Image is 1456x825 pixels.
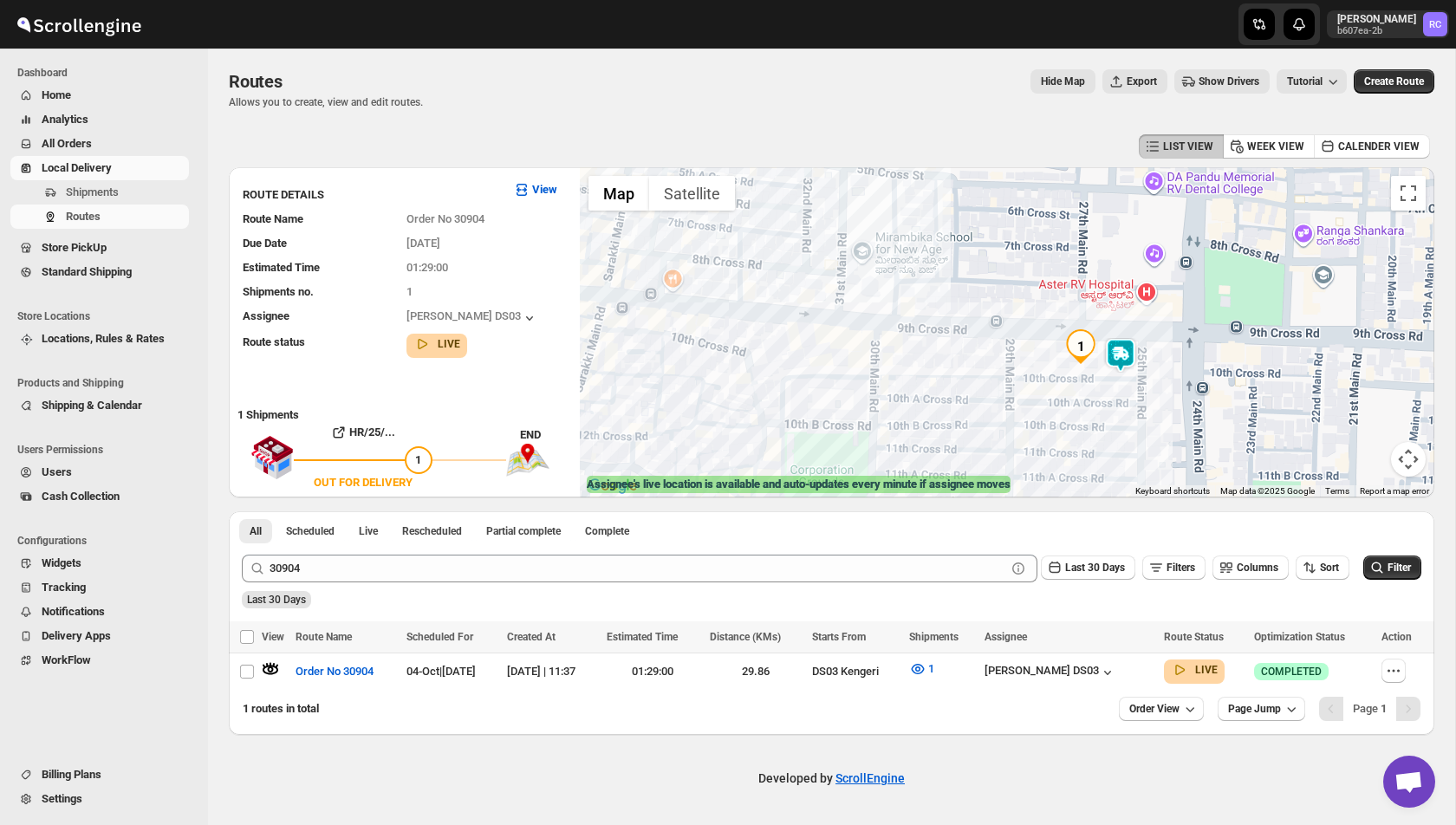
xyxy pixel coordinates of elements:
span: Live [359,524,378,538]
button: Widgets [10,551,189,575]
span: Create Route [1364,75,1424,88]
div: OUT FOR DELIVERY [314,474,413,491]
button: All routes [239,519,272,543]
button: Map action label [1030,69,1095,94]
span: Complete [585,524,629,538]
input: Press enter after typing | Search Eg. Order No 30904 [270,555,1006,582]
span: Dashboard [17,66,196,80]
span: Due Date [243,237,287,250]
button: Show street map [588,176,649,211]
button: Tracking [10,575,189,600]
span: CALENDER VIEW [1338,140,1420,153]
h3: ROUTE DETAILS [243,186,499,204]
div: [DATE] | 11:37 [507,663,596,680]
span: Route status [243,335,305,348]
button: Map camera controls [1391,442,1426,477]
span: Route Name [243,212,303,225]
span: WEEK VIEW [1247,140,1304,153]
img: trip_end.png [506,444,549,477]
span: Delivery Apps [42,629,111,642]
span: Starts From [812,631,866,643]
span: Last 30 Days [247,594,306,606]
button: Show Drivers [1174,69,1270,94]
button: Billing Plans [10,763,189,787]
button: Show satellite imagery [649,176,735,211]
button: Shipments [10,180,189,205]
span: Assignee [243,309,289,322]
img: ScrollEngine [14,3,144,46]
span: Routes [66,210,101,223]
span: Rescheduled [402,524,462,538]
button: Notifications [10,600,189,624]
button: View [503,176,568,204]
button: Order View [1119,697,1204,721]
span: Users Permissions [17,443,196,457]
span: All Orders [42,137,92,150]
span: Assignee [985,631,1027,643]
span: Page Jump [1228,702,1281,716]
span: Store Locations [17,309,196,323]
button: Delivery Apps [10,624,189,648]
p: Developed by [758,770,905,787]
button: Locations, Rules & Rates [10,327,189,351]
button: Analytics [10,107,189,132]
span: Page [1353,702,1387,715]
div: Open chat [1383,756,1435,808]
span: Notifications [42,605,105,618]
button: CALENDER VIEW [1314,134,1430,159]
div: [PERSON_NAME] DS03 [406,309,538,327]
button: LIVE [413,335,460,353]
span: All [250,524,262,538]
img: shop.svg [250,424,294,491]
b: HR/25/... [349,425,395,438]
span: Partial complete [486,524,561,538]
div: 1 [1063,329,1098,364]
span: Route Status [1164,631,1224,643]
button: LIVE [1171,661,1218,679]
span: 1 [415,453,421,466]
span: Users [42,465,72,478]
button: LIST VIEW [1139,134,1224,159]
button: Last 30 Days [1041,555,1135,580]
span: Products and Shipping [17,376,196,390]
span: Map data ©2025 Google [1220,486,1315,496]
span: Shipments [909,631,959,643]
nav: Pagination [1319,697,1420,721]
span: Local Delivery [42,161,112,174]
button: Sort [1296,555,1349,580]
button: Home [10,83,189,107]
text: RC [1429,19,1441,30]
span: Scheduled [286,524,335,538]
span: Action [1381,631,1412,643]
span: 1 routes in total [243,702,319,715]
button: WorkFlow [10,648,189,672]
div: END [520,426,571,444]
button: Routes [10,205,189,229]
span: Configurations [17,534,196,548]
span: 1 [406,285,413,298]
button: [PERSON_NAME] DS03 [985,664,1116,681]
span: Show Drivers [1199,75,1259,88]
span: Filters [1167,562,1195,574]
button: User menu [1327,10,1449,38]
b: LIVE [438,338,460,350]
a: Report a map error [1360,486,1429,496]
span: LIST VIEW [1163,140,1213,153]
span: Shipments no. [243,285,314,298]
span: 01:29:00 [406,261,448,274]
label: Assignee's live location is available and auto-updates every minute if assignee moves [587,476,1011,493]
span: Created At [507,631,556,643]
button: Export [1102,69,1167,94]
span: 1 [928,662,934,675]
span: Order No 30904 [296,663,374,680]
span: Widgets [42,556,81,569]
span: Shipments [66,185,119,198]
button: Columns [1212,555,1289,580]
span: Route Name [296,631,352,643]
p: b607ea-2b [1337,26,1416,36]
span: Order No 30904 [406,212,484,225]
div: 01:29:00 [607,663,699,680]
span: [DATE] [406,237,440,250]
p: [PERSON_NAME] [1337,12,1416,26]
